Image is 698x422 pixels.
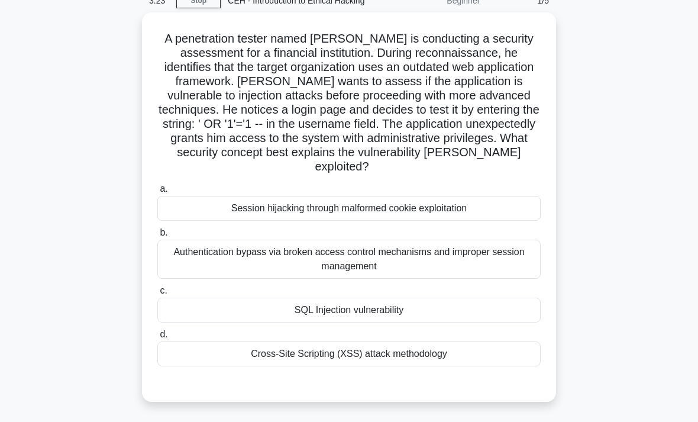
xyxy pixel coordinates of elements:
span: b. [160,227,167,237]
span: a. [160,183,167,194]
div: Cross-Site Scripting (XSS) attack methodology [157,342,541,366]
span: c. [160,285,167,295]
h5: A penetration tester named [PERSON_NAME] is conducting a security assessment for a financial inst... [156,31,542,175]
div: Session hijacking through malformed cookie exploitation [157,196,541,221]
div: SQL Injection vulnerability [157,298,541,323]
span: d. [160,329,167,339]
div: Authentication bypass via broken access control mechanisms and improper session management [157,240,541,279]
